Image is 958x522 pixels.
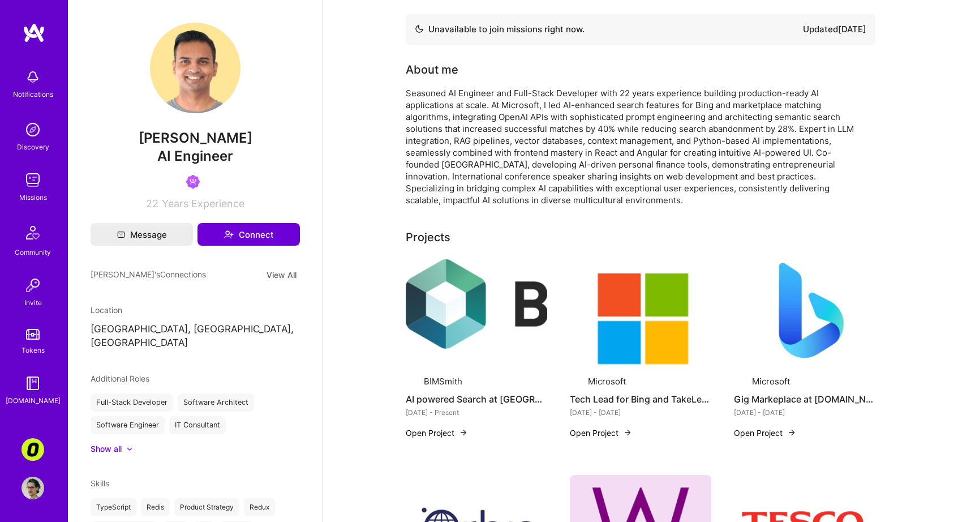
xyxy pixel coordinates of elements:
img: User Avatar [22,477,44,499]
div: Unavailable to join missions right now. [415,23,585,36]
button: Open Project [406,427,468,439]
button: Connect [197,223,300,246]
div: BIMSmith [424,375,462,387]
img: Tech Lead for Bing and TakeLessons [570,259,711,366]
button: Message [91,223,193,246]
img: logo [23,23,45,43]
div: [DATE] - Present [406,407,547,418]
img: arrow-right [787,428,796,437]
img: Gig Markeplace at Bing.com [734,259,875,366]
img: arrow-right [459,428,468,437]
img: Company logo [406,375,419,388]
div: Missions [19,191,47,203]
div: Redis [141,498,170,516]
img: Availability [415,24,424,33]
img: Company logo [734,375,748,388]
div: Show all [91,443,122,455]
div: [DOMAIN_NAME] [6,395,61,407]
div: Tokens [22,344,45,356]
img: Invite [22,274,44,297]
img: arrow-right [623,428,632,437]
div: Full-Stack Developer [91,393,173,412]
span: [PERSON_NAME] [91,130,300,147]
div: [DATE] - [DATE] [570,407,711,418]
img: Community [19,219,46,246]
span: [PERSON_NAME]'s Connections [91,268,206,281]
div: TypeScript [91,498,136,516]
img: discovery [22,118,44,141]
div: Seasoned AI Engineer and Full-Stack Developer with 22 years experience building production-ready ... [406,87,858,206]
div: Projects [406,229,450,246]
img: Company logo [570,375,583,388]
div: About me [406,61,458,78]
a: User Avatar [19,477,47,499]
div: Discovery [17,141,49,153]
span: AI Engineer [157,148,233,164]
div: IT Consultant [169,416,226,434]
p: [GEOGRAPHIC_DATA], [GEOGRAPHIC_DATA], [GEOGRAPHIC_DATA] [91,323,300,350]
div: Invite [24,297,42,309]
button: Open Project [734,427,796,439]
img: Corner3: Building an AI User Researcher [22,438,44,461]
div: Software Architect [178,393,254,412]
img: teamwork [22,169,44,191]
div: Notifications [13,88,53,100]
span: Years Experience [162,198,244,209]
i: icon Connect [224,229,234,239]
div: Microsoft [588,375,626,387]
div: Location [91,304,300,316]
img: tokens [26,329,40,340]
div: Software Engineer [91,416,165,434]
div: Updated [DATE] [803,23,866,36]
h4: Gig Markeplace at [DOMAIN_NAME] [734,392,875,407]
a: Corner3: Building an AI User Researcher [19,438,47,461]
h4: AI powered Search at [GEOGRAPHIC_DATA] [406,392,547,407]
span: 22 [146,198,158,209]
img: User Avatar [150,23,240,113]
h4: Tech Lead for Bing and TakeLessons [570,392,711,407]
img: guide book [22,372,44,395]
span: Skills [91,478,109,488]
img: bell [22,66,44,88]
div: Redux [244,498,275,516]
div: Community [15,246,51,258]
img: AI powered Search at BIMSmith [406,259,547,366]
div: Product Strategy [174,498,239,516]
i: icon Mail [117,230,125,238]
img: Been on Mission [186,175,200,189]
span: Additional Roles [91,374,149,383]
div: Microsoft [752,375,790,387]
button: Open Project [570,427,632,439]
button: View All [263,268,300,281]
div: [DATE] - [DATE] [734,407,875,418]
